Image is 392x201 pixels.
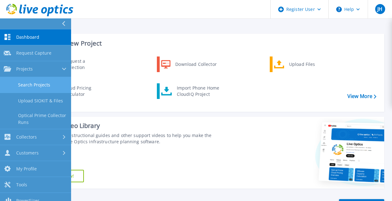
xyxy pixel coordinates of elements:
[16,182,27,188] span: Tools
[174,85,222,97] div: Import Phone Home CloudIQ Project
[270,56,334,72] a: Upload Files
[36,132,220,145] div: Find tutorials, instructional guides and other support videos to help you make the most of your L...
[61,58,106,71] div: Request a Collection
[16,66,33,72] span: Projects
[286,58,332,71] div: Upload Files
[377,7,382,12] span: JH
[347,93,376,99] a: View More
[16,134,37,140] span: Collectors
[16,50,51,56] span: Request Capture
[60,85,106,97] div: Cloud Pricing Calculator
[44,56,108,72] a: Request a Collection
[44,83,108,99] a: Cloud Pricing Calculator
[36,122,220,130] div: Support Video Library
[16,150,39,156] span: Customers
[16,166,37,172] span: My Profile
[172,58,219,71] div: Download Collector
[16,34,39,40] span: Dashboard
[44,40,376,47] h3: Start a New Project
[157,56,221,72] a: Download Collector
